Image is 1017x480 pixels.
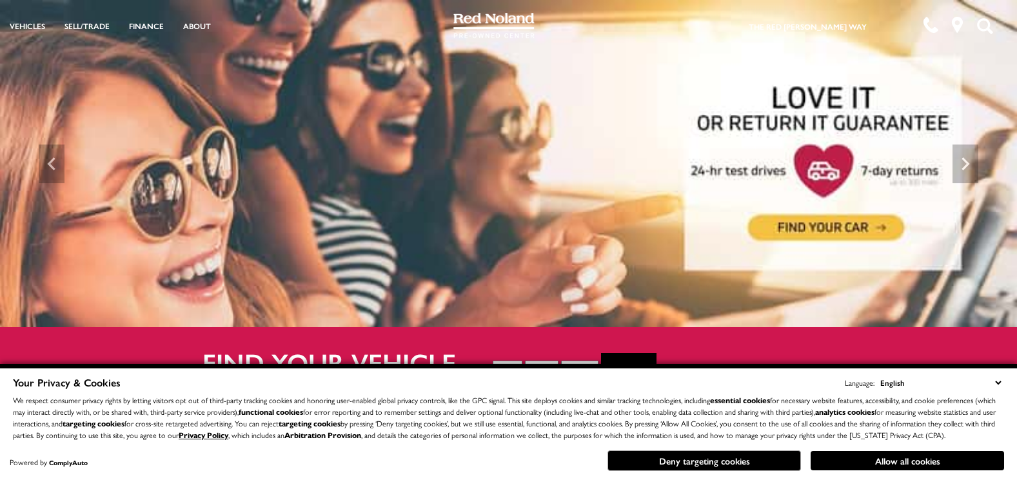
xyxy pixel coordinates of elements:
[284,429,361,441] strong: Arbitration Provision
[561,361,598,376] select: Vehicle Model
[601,353,657,388] button: Go
[493,361,522,376] select: Vehicle Year
[453,13,535,39] img: Red Noland Pre-Owned
[202,348,493,376] h2: Find your vehicle
[877,375,1004,390] select: Language Select
[972,1,998,51] button: Open the search field
[239,406,303,417] strong: functional cookies
[179,429,228,441] a: Privacy Policy
[815,406,874,417] strong: analytics cookies
[710,394,770,406] strong: essential cookies
[63,417,124,429] strong: targeting cookies
[607,450,801,471] button: Deny targeting cookies
[453,17,535,30] a: Red Noland Pre-Owned
[49,458,88,467] a: ComplyAuto
[749,21,867,32] a: The Red [PERSON_NAME] Way
[13,394,1004,441] p: We respect consumer privacy rights by letting visitors opt out of third-party tracking cookies an...
[525,361,558,376] select: Vehicle Make
[13,375,121,390] span: Your Privacy & Cookies
[39,145,64,183] div: Previous
[10,458,88,466] div: Powered by
[845,379,874,386] div: Language:
[953,145,978,183] div: Next
[279,417,341,429] strong: targeting cookies
[811,451,1004,470] button: Allow all cookies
